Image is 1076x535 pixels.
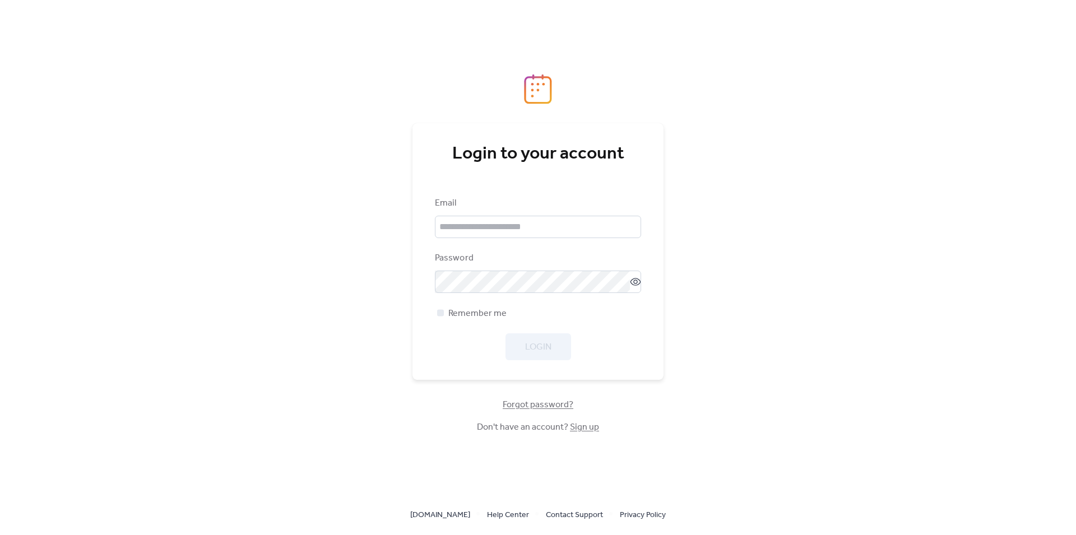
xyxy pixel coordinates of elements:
span: Contact Support [546,509,603,522]
a: Sign up [570,418,599,436]
img: logo [524,74,552,104]
span: [DOMAIN_NAME] [410,509,470,522]
div: Password [435,252,639,265]
span: Forgot password? [503,398,573,412]
a: Forgot password? [503,402,573,408]
a: Privacy Policy [620,508,666,522]
span: Privacy Policy [620,509,666,522]
span: Help Center [487,509,529,522]
a: Help Center [487,508,529,522]
div: Email [435,197,639,210]
div: Login to your account [435,143,641,165]
a: Contact Support [546,508,603,522]
a: [DOMAIN_NAME] [410,508,470,522]
span: Don't have an account? [477,421,599,434]
span: Remember me [448,307,507,320]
